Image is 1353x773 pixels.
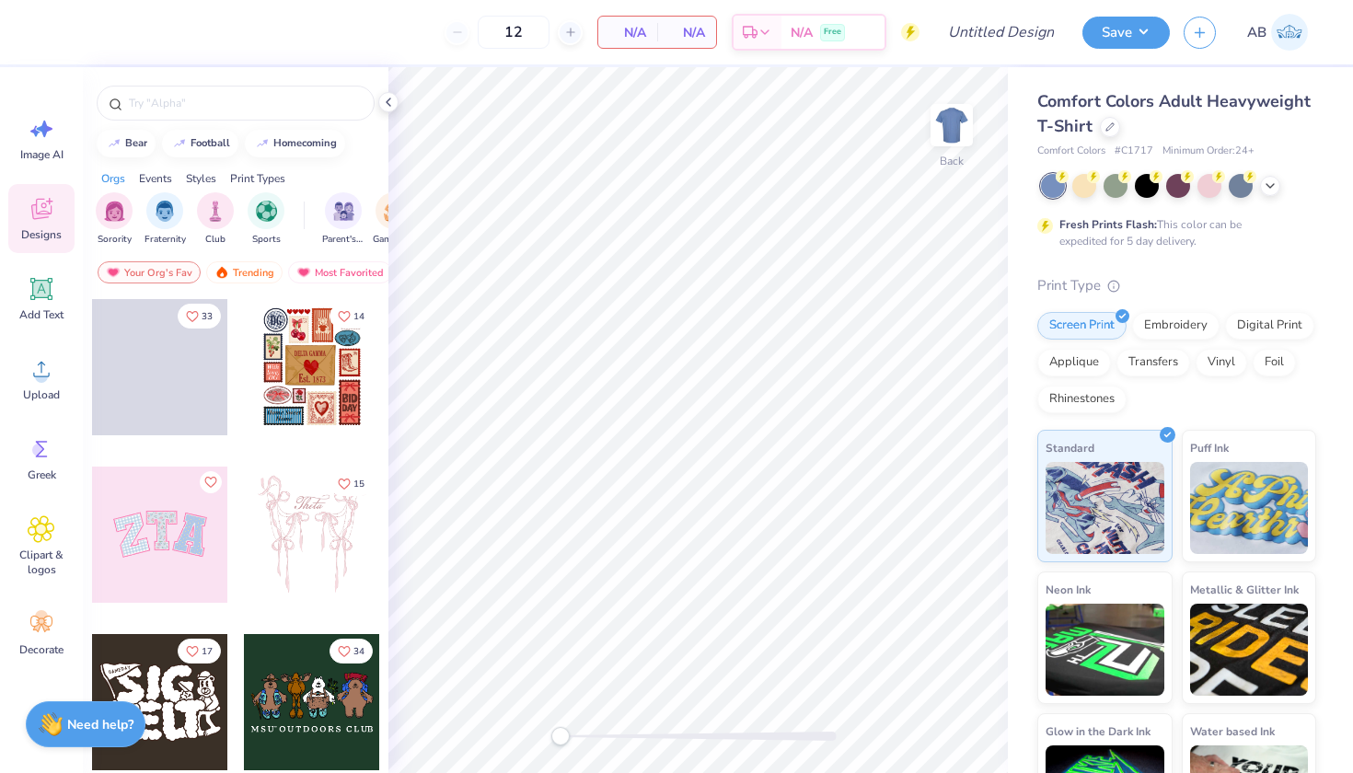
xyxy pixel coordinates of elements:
button: filter button [322,192,364,247]
img: Standard [1046,462,1164,554]
div: Styles [186,170,216,187]
div: filter for Club [197,192,234,247]
div: bear [125,138,147,148]
div: Transfers [1116,349,1190,376]
input: – – [478,16,549,49]
span: Metallic & Glitter Ink [1190,580,1299,599]
span: Designs [21,227,62,242]
img: most_fav.gif [296,266,311,279]
div: filter for Game Day [373,192,415,247]
span: N/A [791,23,813,42]
div: Print Types [230,170,285,187]
div: Embroidery [1132,312,1220,340]
span: Upload [23,387,60,402]
div: filter for Sorority [96,192,133,247]
div: filter for Parent's Weekend [322,192,364,247]
div: Applique [1037,349,1111,376]
button: Like [178,304,221,329]
div: Events [139,170,172,187]
span: Parent's Weekend [322,233,364,247]
button: homecoming [245,130,345,157]
button: football [162,130,238,157]
div: Orgs [101,170,125,187]
span: Clipart & logos [11,548,72,577]
span: # C1717 [1115,144,1153,159]
span: Club [205,233,225,247]
img: Sports Image [256,201,277,222]
button: filter button [373,192,415,247]
img: Puff Ink [1190,462,1309,554]
div: Back [940,153,964,169]
a: AB [1239,14,1316,51]
button: bear [97,130,156,157]
span: Comfort Colors Adult Heavyweight T-Shirt [1037,90,1311,137]
button: filter button [197,192,234,247]
span: Add Text [19,307,64,322]
span: Neon Ink [1046,580,1091,599]
span: Sports [252,233,281,247]
button: Like [330,471,373,496]
span: Minimum Order: 24 + [1162,144,1255,159]
button: Like [200,471,222,493]
input: Try "Alpha" [127,94,363,112]
strong: Fresh Prints Flash: [1059,217,1157,232]
div: football [191,138,230,148]
img: Metallic & Glitter Ink [1190,604,1309,696]
button: Like [178,639,221,663]
span: 34 [353,647,364,656]
div: homecoming [273,138,337,148]
span: N/A [668,23,705,42]
span: 17 [202,647,213,656]
span: Free [824,26,841,39]
div: Foil [1253,349,1296,376]
span: Standard [1046,438,1094,457]
div: This color can be expedited for 5 day delivery. [1059,216,1286,249]
div: Vinyl [1196,349,1247,376]
span: Decorate [19,642,64,657]
span: Water based Ink [1190,721,1275,741]
span: Sorority [98,233,132,247]
div: Most Favorited [288,261,392,283]
span: Image AI [20,147,64,162]
div: Accessibility label [551,727,570,745]
span: N/A [609,23,646,42]
img: Ashley Buynak [1271,14,1308,51]
img: Club Image [205,201,225,222]
div: Digital Print [1225,312,1314,340]
img: Neon Ink [1046,604,1164,696]
div: Rhinestones [1037,386,1127,413]
div: Your Org's Fav [98,261,201,283]
span: Greek [28,467,56,482]
button: Save [1082,17,1170,49]
div: Print Type [1037,275,1316,296]
span: Comfort Colors [1037,144,1105,159]
img: Back [933,107,970,144]
span: Puff Ink [1190,438,1229,457]
div: Screen Print [1037,312,1127,340]
span: Game Day [373,233,415,247]
span: Fraternity [145,233,186,247]
img: most_fav.gif [106,266,121,279]
button: Like [330,304,373,329]
span: 15 [353,479,364,489]
div: filter for Fraternity [145,192,186,247]
span: AB [1247,22,1266,43]
img: trend_line.gif [172,138,187,149]
span: 33 [202,312,213,321]
span: Glow in the Dark Ink [1046,721,1151,741]
img: Fraternity Image [155,201,175,222]
span: 14 [353,312,364,321]
img: trend_line.gif [107,138,121,149]
img: trend_line.gif [255,138,270,149]
div: Trending [206,261,283,283]
div: filter for Sports [248,192,284,247]
img: Game Day Image [384,201,405,222]
button: filter button [248,192,284,247]
strong: Need help? [67,716,133,733]
input: Untitled Design [933,14,1069,51]
img: trending.gif [214,266,229,279]
img: Parent's Weekend Image [333,201,354,222]
button: Like [330,639,373,663]
img: Sorority Image [104,201,125,222]
button: filter button [96,192,133,247]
